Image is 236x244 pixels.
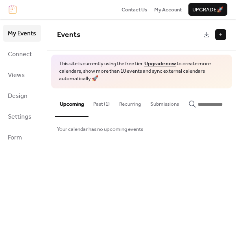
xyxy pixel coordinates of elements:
span: Form [8,132,22,144]
span: My Events [8,28,36,40]
a: My Events [3,25,41,42]
a: Contact Us [122,6,147,13]
span: This site is currently using the free tier. to create more calendars, show more than 10 events an... [59,60,224,83]
span: Events [57,28,80,42]
a: Design [3,87,41,104]
button: Past (1) [88,88,114,116]
a: My Account [154,6,182,13]
a: Views [3,66,41,83]
span: Views [8,69,25,81]
button: Submissions [146,88,184,116]
button: Recurring [114,88,146,116]
span: Settings [8,111,31,123]
a: Upgrade now [144,59,176,69]
span: Design [8,90,28,102]
img: logo [9,5,17,14]
a: Settings [3,108,41,125]
span: Contact Us [122,6,147,14]
span: Your calendar has no upcoming events [57,125,143,133]
span: Connect [8,48,32,61]
span: Upgrade 🚀 [192,6,223,14]
button: Upgrade🚀 [188,3,227,16]
a: Form [3,129,41,146]
a: Connect [3,46,41,62]
button: Upcoming [55,88,88,117]
span: My Account [154,6,182,14]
